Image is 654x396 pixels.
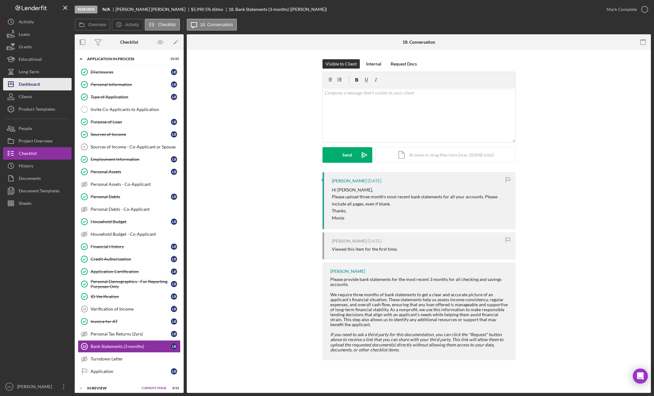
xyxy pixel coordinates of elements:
[78,203,181,215] a: Personal Debts - Co-Applicant
[332,239,367,244] div: [PERSON_NAME]
[3,28,72,41] a: Loans
[19,78,40,92] div: Dashboard
[145,19,180,31] button: Checklist
[171,169,177,175] div: L B
[171,244,177,250] div: L B
[91,307,171,311] div: Verification of Income
[3,135,72,147] a: Project Overview
[75,6,97,13] div: In Review
[78,253,181,265] a: Credit AuthorizationLB
[3,197,72,210] button: Sheets
[91,119,171,124] div: Purpose of Loan
[3,147,72,160] button: Checklist
[391,59,417,69] div: Request Docs
[91,279,171,289] div: Personal Demographics - For Reporting Purposes Only
[91,344,171,349] div: Bank Statements (3 months)
[3,122,72,135] button: People
[19,160,33,174] div: History
[388,59,420,69] button: Request Docs
[19,16,34,30] div: Activity
[78,66,181,78] a: DisclosuresLB
[171,81,177,88] div: L B
[171,69,177,75] div: L B
[600,3,651,16] button: Mark Complete
[363,59,384,69] button: Internal
[78,265,181,278] a: Application CertificationLB
[91,107,180,112] div: Invite Co-Applicants to Application
[78,328,181,340] a: Personal Tax Returns (2yrs)LB
[368,178,381,183] time: 2025-09-11 18:15
[3,380,72,393] button: NG[PERSON_NAME]
[171,331,177,337] div: L B
[171,194,177,200] div: L B
[3,172,72,185] button: Documents
[171,219,177,225] div: L B
[91,244,171,249] div: Financial History
[3,65,72,78] button: Long-Term
[91,182,180,187] div: Personal Assets - Co-Applicant
[91,269,171,274] div: Application Certification
[102,7,110,12] b: N/A
[142,386,167,390] span: Current Stage
[3,16,72,28] button: Activity
[78,215,181,228] a: Household BudgetLB
[332,186,509,193] p: Hi [PERSON_NAME],
[78,141,181,153] a: 6Sources of Income - Co-Applicant or Spouse
[78,228,181,240] a: Household Budget - Co-Applicant
[228,7,327,12] div: 18. Bank Statements (3 months) ([PERSON_NAME])
[120,40,138,45] div: Checklist
[91,319,171,324] div: Invoice for AT
[91,132,171,137] div: Sources of Income
[78,128,181,141] a: Sources of IncomeLB
[16,380,56,394] div: [PERSON_NAME]
[91,169,171,174] div: Personal Assets
[205,7,211,12] div: 5 %
[368,239,381,244] time: 2025-09-04 23:43
[19,103,55,117] div: Product Templates
[330,269,365,274] div: [PERSON_NAME]
[342,147,352,163] div: Send
[330,277,509,287] div: Please provide bank statements for the most recent 3 months for all checking and savings accounts.
[171,293,177,300] div: L B
[402,40,435,45] div: 18. Conversation
[330,332,509,352] div: ​
[168,386,179,390] div: 3 / 13
[91,294,171,299] div: ID Verification
[3,160,72,172] a: History
[19,197,31,211] div: Sheets
[19,135,53,149] div: Project Overview
[19,28,30,42] div: Loans
[3,90,72,103] a: Clients
[3,78,72,90] a: Dashboard
[171,268,177,275] div: L B
[633,369,648,384] div: Open Intercom Messenger
[168,57,179,61] div: 15 / 25
[83,145,85,149] tspan: 6
[332,178,367,183] div: [PERSON_NAME]
[19,65,39,80] div: Long-Term
[19,41,32,55] div: Grants
[171,94,177,100] div: L B
[87,57,163,61] div: Application In Process
[78,365,181,378] a: ApplicationLB
[91,82,171,87] div: Personal Information
[91,331,171,336] div: Personal Tax Returns (2yrs)
[91,219,171,224] div: Household Budget
[3,103,72,115] button: Product Templates
[3,185,72,197] button: Document Templates
[3,41,72,53] a: Grants
[78,278,181,290] a: Personal Demographics - For Reporting Purposes OnlyLB
[158,22,176,27] label: Checklist
[171,119,177,125] div: L B
[78,290,181,303] a: ID VerificationLB
[78,191,181,203] a: Personal DebtsLB
[78,166,181,178] a: Personal AssetsLB
[326,59,357,69] div: Visible to Client
[78,78,181,91] a: Personal InformationLB
[91,94,171,99] div: Type of Application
